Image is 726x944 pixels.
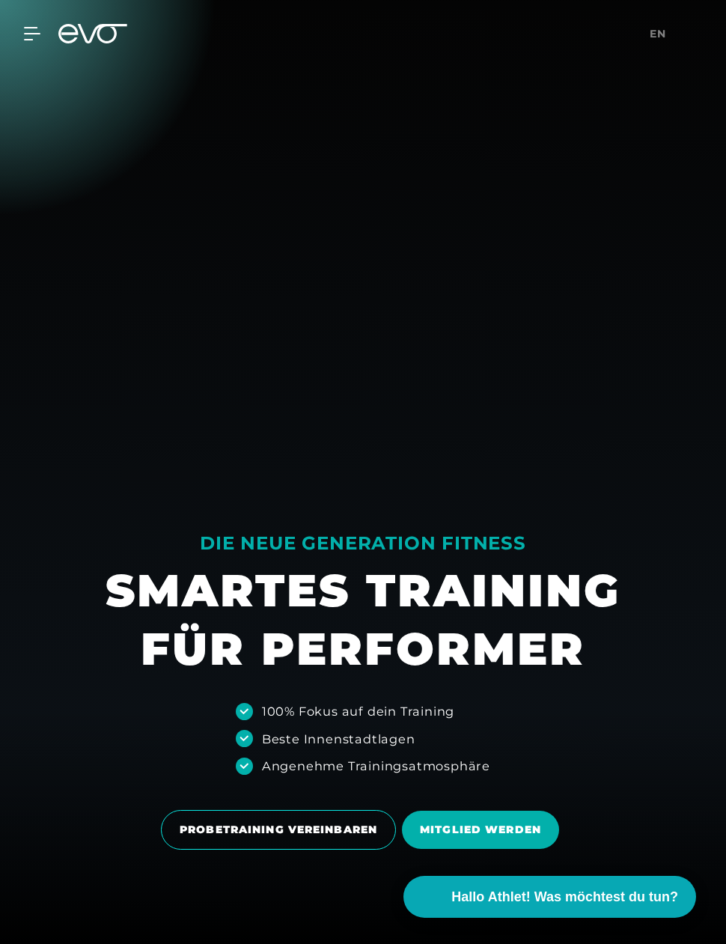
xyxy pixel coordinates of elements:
div: Angenehme Trainingsatmosphäre [262,757,490,775]
a: MITGLIED WERDEN [402,800,565,860]
a: en [650,25,675,43]
div: DIE NEUE GENERATION FITNESS [106,532,620,555]
button: Hallo Athlet! Was möchtest du tun? [403,876,696,918]
span: MITGLIED WERDEN [420,822,541,838]
a: PROBETRAINING VEREINBAREN [161,799,402,861]
h1: SMARTES TRAINING FÜR PERFORMER [106,561,620,678]
div: Beste Innenstadtlagen [262,730,415,748]
span: Hallo Athlet! Was möchtest du tun? [451,887,678,907]
span: en [650,27,666,40]
div: 100% Fokus auf dein Training [262,702,454,720]
span: PROBETRAINING VEREINBAREN [180,822,377,838]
